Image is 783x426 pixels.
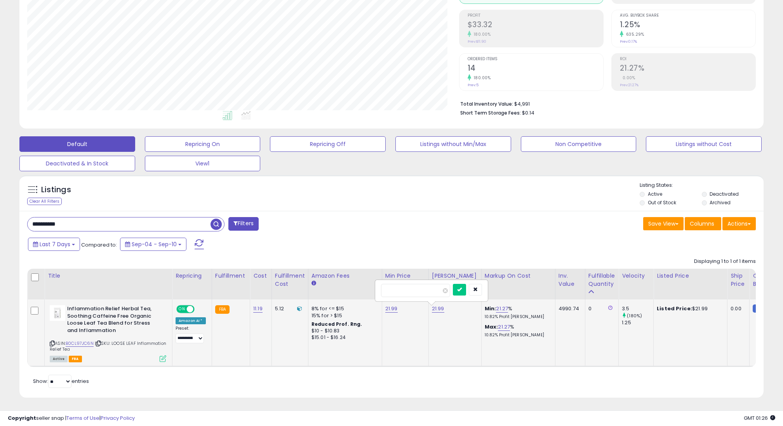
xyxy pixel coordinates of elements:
[311,272,379,280] div: Amazon Fees
[132,240,177,248] span: Sep-04 - Sep-10
[622,319,653,326] div: 1.25
[81,241,117,249] span: Compared to:
[627,313,642,319] small: (180%)
[710,199,731,206] label: Archived
[177,306,187,313] span: ON
[145,156,261,171] button: View1
[66,414,99,422] a: Terms of Use
[731,305,743,312] div: 0.00
[620,83,639,87] small: Prev: 21.27%
[694,258,756,265] div: Displaying 1 to 1 of 1 items
[623,31,644,37] small: 635.29%
[468,57,603,61] span: Ordered Items
[48,272,169,280] div: Title
[620,39,637,44] small: Prev: 0.17%
[120,238,186,251] button: Sep-04 - Sep-10
[471,75,491,81] small: 180.00%
[228,217,259,231] button: Filters
[485,323,498,330] b: Max:
[622,305,653,312] div: 3.5
[657,272,724,280] div: Listed Price
[311,334,376,341] div: $15.01 - $16.24
[468,14,603,18] span: Profit
[311,305,376,312] div: 8% for <= $15
[311,321,362,327] b: Reduced Prof. Rng.
[67,305,162,336] b: Inflammation Relief Herbal Tea, Soothing Caffeine Free Organic Loose Leaf Tea Blend for Stress an...
[432,305,444,313] a: 21.99
[559,305,579,312] div: 4990.74
[496,305,508,313] a: 21.27
[588,305,612,312] div: 0
[620,20,755,31] h2: 1.25%
[176,317,206,324] div: Amazon AI *
[690,220,714,228] span: Columns
[468,83,478,87] small: Prev: 5
[588,272,615,288] div: Fulfillable Quantity
[460,99,750,108] li: $4,991
[643,217,684,230] button: Save View
[471,31,491,37] small: 180.00%
[460,110,521,116] b: Short Term Storage Fees:
[460,101,513,107] b: Total Inventory Value:
[620,57,755,61] span: ROI
[385,305,398,313] a: 21.99
[311,328,376,334] div: $10 - $10.83
[468,20,603,31] h2: $33.32
[395,136,511,152] button: Listings without Min/Max
[731,272,746,288] div: Ship Price
[193,306,206,313] span: OFF
[215,272,247,280] div: Fulfillment
[485,332,549,338] p: 10.82% Profit [PERSON_NAME]
[19,136,135,152] button: Default
[41,184,71,195] h5: Listings
[498,323,510,331] a: 21.27
[646,136,762,152] button: Listings without Cost
[270,136,386,152] button: Repricing Off
[468,39,486,44] small: Prev: $11.90
[648,191,662,197] label: Active
[8,415,135,422] div: seller snap | |
[27,198,62,205] div: Clear All Filters
[8,414,36,422] strong: Copyright
[485,305,549,320] div: %
[311,312,376,319] div: 15% for > $15
[485,305,496,312] b: Min:
[275,272,305,288] div: Fulfillment Cost
[19,156,135,171] button: Deactivated & In Stock
[521,136,637,152] button: Non Competitive
[648,199,676,206] label: Out of Stock
[722,217,756,230] button: Actions
[620,75,635,81] small: 0.00%
[253,305,263,313] a: 11.19
[559,272,582,288] div: Inv. value
[622,272,650,280] div: Velocity
[33,377,89,385] span: Show: entries
[620,64,755,74] h2: 21.27%
[432,272,478,280] div: [PERSON_NAME]
[685,217,721,230] button: Columns
[385,272,425,280] div: Min Price
[311,280,316,287] small: Amazon Fees.
[522,109,534,116] span: $0.14
[485,272,552,280] div: Markup on Cost
[481,269,555,299] th: The percentage added to the cost of goods (COGS) that forms the calculator for Min & Max prices.
[176,272,209,280] div: Repricing
[744,414,775,422] span: 2025-09-18 01:26 GMT
[69,356,82,362] span: FBA
[50,340,166,352] span: | SKU: LOOSE LEAF Inflammation Relief Tea
[485,323,549,338] div: %
[253,272,268,280] div: Cost
[485,314,549,320] p: 10.82% Profit [PERSON_NAME]
[275,305,302,312] div: 5.12
[215,305,230,314] small: FBA
[50,305,65,321] img: 31nN1fD8XgL._SL40_.jpg
[50,356,68,362] span: All listings currently available for purchase on Amazon
[40,240,70,248] span: Last 7 Days
[468,64,603,74] h2: 14
[640,182,763,189] p: Listing States:
[66,340,94,347] a: B0CL97JC6N
[50,305,166,361] div: ASIN:
[620,14,755,18] span: Avg. Buybox Share
[145,136,261,152] button: Repricing On
[753,304,768,313] small: FBM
